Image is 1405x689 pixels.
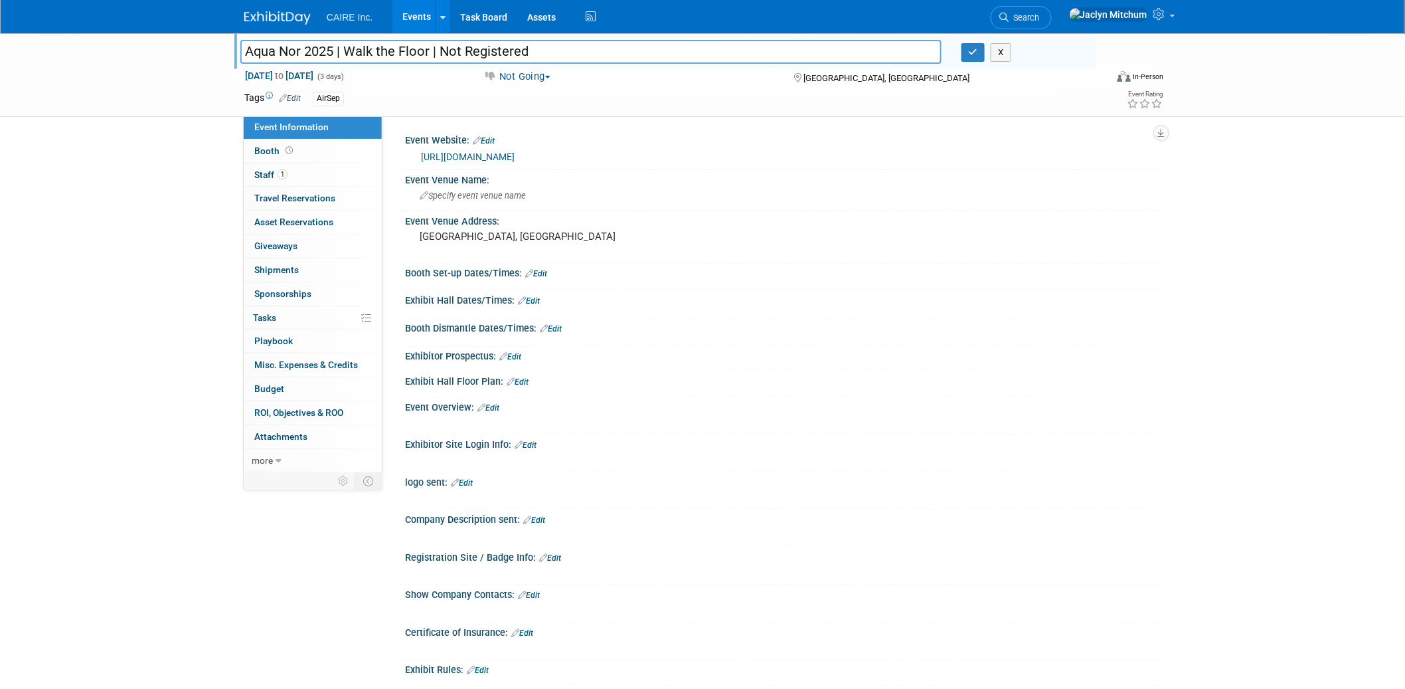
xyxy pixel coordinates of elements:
div: logo sent: [405,472,1161,490]
a: Edit [451,478,473,488]
span: Search [1009,13,1039,23]
td: Personalize Event Tab Strip [332,472,355,490]
a: Edit [473,136,495,146]
div: Event Website: [405,130,1161,148]
a: Edit [467,666,489,675]
span: [DATE] [DATE] [244,70,314,82]
div: Registration Site / Badge Info: [405,547,1161,565]
a: Attachments [244,425,382,448]
span: Shipments [254,264,299,275]
div: Company Description sent: [405,510,1161,527]
a: Edit [523,516,545,525]
a: Edit [525,269,547,278]
a: Edit [539,553,561,563]
a: Edit [279,94,301,103]
a: Edit [540,324,562,334]
a: ROI, Objectives & ROO [244,401,382,425]
span: 1 [278,169,288,179]
div: Exhibitor Site Login Info: [405,435,1161,452]
a: Booth [244,140,382,163]
span: Travel Reservations [254,193,335,203]
div: Exhibit Hall Floor Plan: [405,371,1161,389]
span: Giveaways [254,241,297,251]
span: Sponsorships [254,288,311,299]
img: Jaclyn Mitchum [1069,7,1148,22]
pre: [GEOGRAPHIC_DATA], [GEOGRAPHIC_DATA] [420,231,705,243]
div: Show Company Contacts: [405,585,1161,602]
span: Attachments [254,431,307,442]
a: Shipments [244,258,382,282]
button: Not Going [479,70,556,84]
a: Edit [518,591,540,600]
a: Playbook [244,330,382,353]
span: ROI, Objectives & ROO [254,407,343,418]
span: Misc. Expenses & Credits [254,359,358,370]
a: Edit [515,441,537,450]
a: Staff1 [244,163,382,187]
div: Certificate of Insurance: [405,623,1161,640]
span: Specify event venue name [420,191,526,201]
span: Playbook [254,336,293,346]
a: Event Information [244,116,382,139]
button: X [991,43,1011,62]
a: Asset Reservations [244,211,382,234]
div: Event Rating [1127,91,1163,98]
div: In-Person [1133,72,1164,82]
span: Budget [254,383,284,394]
a: Search [991,6,1052,29]
div: Booth Dismantle Dates/Times: [405,318,1161,336]
span: Asset Reservations [254,217,333,227]
span: Staff [254,169,288,180]
a: Edit [507,377,529,387]
span: Booth not reserved yet [283,146,295,155]
div: Event Format [1027,69,1164,89]
a: Misc. Expenses & Credits [244,353,382,377]
div: Exhibit Hall Dates/Times: [405,290,1161,308]
a: Edit [511,629,533,638]
span: (3 days) [316,72,344,81]
img: Format-Inperson.png [1117,71,1131,82]
a: Travel Reservations [244,187,382,210]
a: Sponsorships [244,282,382,306]
a: Edit [518,296,540,306]
div: Exhibitor Prospectus: [405,346,1161,363]
span: Tasks [253,312,276,323]
div: Booth Set-up Dates/Times: [405,263,1161,280]
a: [URL][DOMAIN_NAME] [421,151,515,162]
span: Booth [254,146,295,156]
span: to [273,70,286,81]
div: Event Overview: [405,397,1161,415]
div: Event Venue Address: [405,211,1161,228]
div: Event Venue Name: [405,170,1161,187]
a: Edit [477,403,499,413]
a: Edit [499,352,521,361]
a: Giveaways [244,235,382,258]
span: [GEOGRAPHIC_DATA], [GEOGRAPHIC_DATA] [803,73,969,83]
span: Event Information [254,122,329,132]
div: AirSep [313,92,344,106]
a: Tasks [244,306,382,330]
a: more [244,449,382,472]
span: CAIRE Inc. [327,12,372,23]
div: Exhibit Rules: [405,660,1161,677]
span: more [252,455,273,466]
img: ExhibitDay [244,11,311,25]
td: Tags [244,91,301,106]
td: Toggle Event Tabs [355,472,382,490]
a: Budget [244,377,382,401]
